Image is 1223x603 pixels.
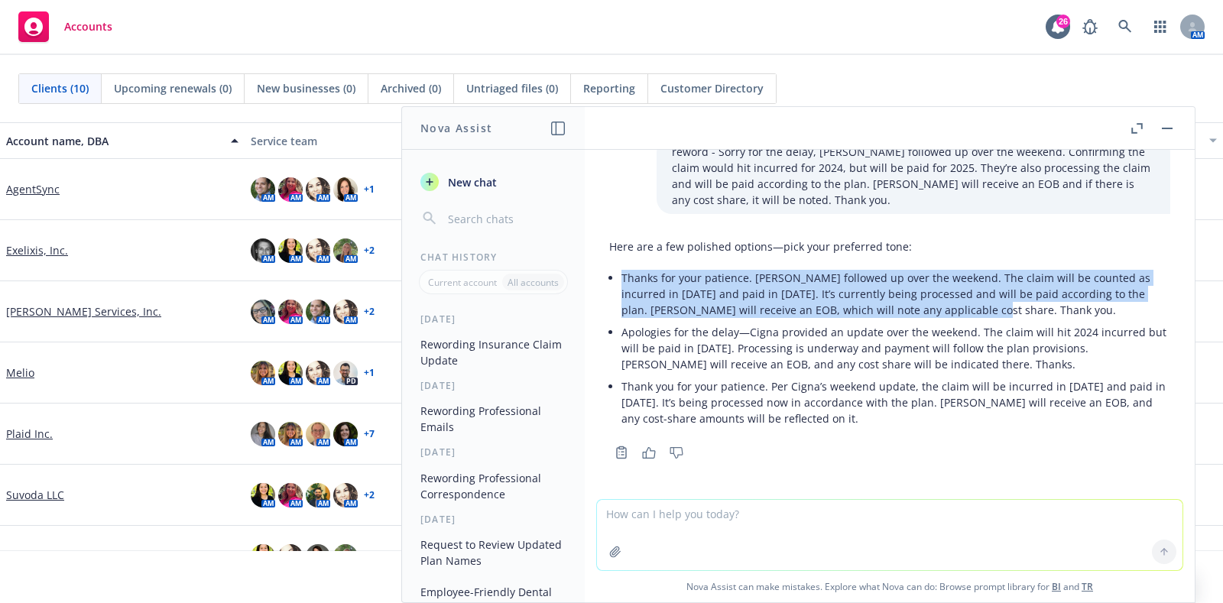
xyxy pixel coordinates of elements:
[6,365,34,381] a: Melio
[257,80,355,96] span: New businesses (0)
[664,442,689,463] button: Thumbs down
[621,378,1170,426] p: Thank you for your patience. Per Cigna’s weekend update, the claim will be incurred in [DATE] and...
[278,238,303,263] img: photo
[364,368,375,378] a: + 1
[333,238,358,263] img: photo
[251,177,275,202] img: photo
[64,21,112,33] span: Accounts
[306,544,330,569] img: photo
[364,246,375,255] a: + 2
[31,80,89,96] span: Clients (10)
[245,122,489,159] button: Service team
[364,307,375,316] a: + 2
[6,426,53,442] a: Plaid Inc.
[402,379,585,392] div: [DATE]
[609,238,1170,254] p: Here are a few polished options—pick your preferred tone:
[621,324,1170,372] p: Apologies for the delay—Cigna provided an update over the weekend. The claim will hit 2024 incurr...
[333,544,358,569] img: photo
[114,80,232,96] span: Upcoming renewals (0)
[333,422,358,446] img: photo
[251,422,275,446] img: photo
[402,313,585,326] div: [DATE]
[364,491,375,500] a: + 2
[621,270,1170,318] p: Thanks for your patience. [PERSON_NAME] followed up over the weekend. The claim will be counted a...
[466,80,558,96] span: Untriaged files (0)
[6,303,161,319] a: [PERSON_NAME] Services, Inc.
[402,513,585,526] div: [DATE]
[278,544,303,569] img: photo
[364,185,375,194] a: + 1
[591,571,1189,602] span: Nova Assist can make mistakes. Explore what Nova can do: Browse prompt library for and
[660,80,764,96] span: Customer Directory
[278,300,303,324] img: photo
[445,208,566,229] input: Search chats
[306,422,330,446] img: photo
[251,483,275,507] img: photo
[364,430,375,439] a: + 7
[420,120,492,136] h1: Nova Assist
[1145,11,1176,42] a: Switch app
[251,133,483,149] div: Service team
[12,5,118,48] a: Accounts
[381,80,441,96] span: Archived (0)
[251,300,275,324] img: photo
[1075,11,1105,42] a: Report a Bug
[306,483,330,507] img: photo
[414,398,573,439] button: Rewording Professional Emails
[402,446,585,459] div: [DATE]
[278,422,303,446] img: photo
[306,238,330,263] img: photo
[6,242,68,258] a: Exelixis, Inc.
[6,548,76,564] a: ThredUp, Inc.
[414,332,573,373] button: Rewording Insurance Claim Update
[306,300,330,324] img: photo
[1052,580,1061,593] a: BI
[414,465,573,507] button: Rewording Professional Correspondence
[1056,15,1070,28] div: 26
[251,544,275,569] img: photo
[306,177,330,202] img: photo
[6,133,222,149] div: Account name, DBA
[414,168,573,196] button: New chat
[306,361,330,385] img: photo
[672,144,1155,208] p: reword - Sorry for the delay, [PERSON_NAME] followed up over the weekend. Confirming the claim wo...
[251,238,275,263] img: photo
[583,80,635,96] span: Reporting
[333,177,358,202] img: photo
[278,483,303,507] img: photo
[428,276,497,289] p: Current account
[508,276,559,289] p: All accounts
[333,361,358,385] img: photo
[6,487,64,503] a: Suvoda LLC
[251,361,275,385] img: photo
[333,300,358,324] img: photo
[445,174,497,190] span: New chat
[333,483,358,507] img: photo
[1110,11,1140,42] a: Search
[414,532,573,573] button: Request to Review Updated Plan Names
[402,251,585,264] div: Chat History
[278,177,303,202] img: photo
[6,181,60,197] a: AgentSync
[1082,580,1093,593] a: TR
[615,446,628,459] svg: Copy to clipboard
[278,361,303,385] img: photo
